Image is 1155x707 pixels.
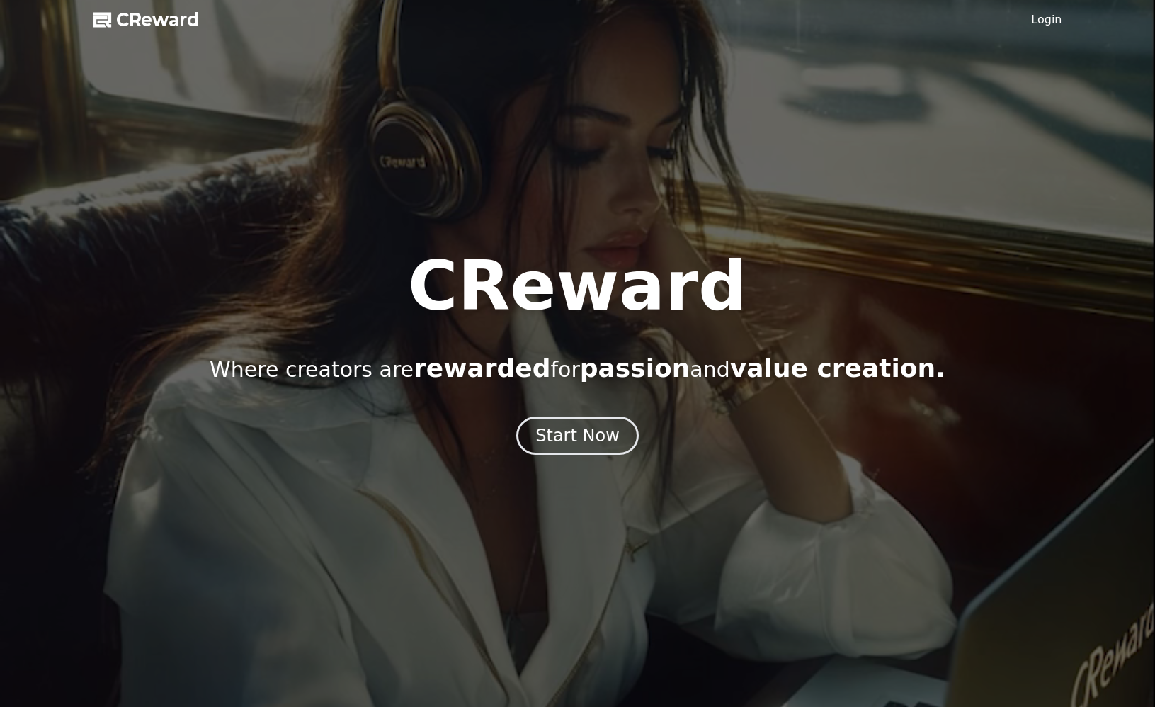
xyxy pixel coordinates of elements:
[93,9,200,31] a: CReward
[414,353,550,383] span: rewarded
[516,431,639,444] a: Start Now
[535,424,620,447] div: Start Now
[730,353,945,383] span: value creation.
[116,9,200,31] span: CReward
[1031,11,1062,28] a: Login
[210,354,945,383] p: Where creators are for and
[516,417,639,455] button: Start Now
[580,353,690,383] span: passion
[408,252,747,320] h1: CReward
